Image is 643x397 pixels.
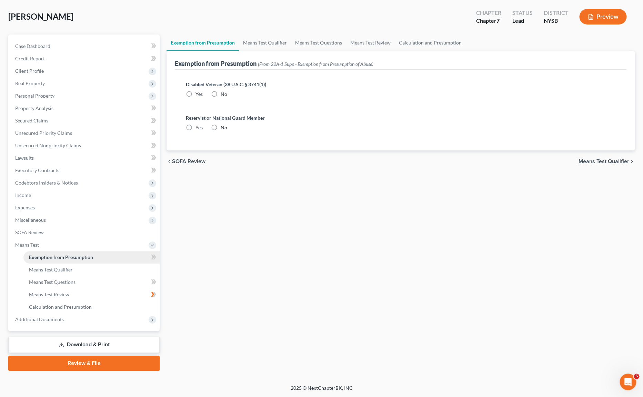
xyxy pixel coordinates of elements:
a: Secured Claims [10,115,160,127]
span: Yes [195,91,203,97]
a: Download & Print [8,337,160,353]
div: Status [512,9,532,17]
span: No [221,91,227,97]
span: Unsecured Nonpriority Claims [15,142,81,148]
iframe: Intercom live chat [620,374,636,390]
a: Means Test Qualifier [239,34,291,51]
span: Calculation and Presumption [29,304,92,310]
a: Exemption from Presumption [167,34,239,51]
span: Client Profile [15,68,44,74]
a: Means Test Qualifier [23,264,160,276]
div: Chapter [476,17,501,25]
span: SOFA Review [15,229,44,235]
a: Unsecured Priority Claims [10,127,160,139]
span: [PERSON_NAME] [8,11,73,21]
a: Means Test Questions [291,34,346,51]
a: Executory Contracts [10,164,160,177]
div: Lead [512,17,532,25]
a: SOFA Review [10,226,160,239]
a: Case Dashboard [10,40,160,52]
span: Lawsuits [15,155,34,161]
span: Means Test Review [29,291,69,297]
a: Unsecured Nonpriority Claims [10,139,160,152]
a: Lawsuits [10,152,160,164]
i: chevron_left [167,159,172,164]
span: Yes [195,125,203,130]
span: Miscellaneous [15,217,46,223]
span: Expenses [15,205,35,210]
span: 5 [634,374,639,379]
div: Chapter [476,9,501,17]
div: 2025 © NextChapterBK, INC [125,385,518,397]
div: District [543,9,568,17]
span: Income [15,192,31,198]
a: Calculation and Presumption [23,301,160,313]
a: Means Test Review [23,288,160,301]
span: 7 [496,17,499,24]
a: Review & File [8,356,160,371]
a: Means Test Questions [23,276,160,288]
span: Means Test Questions [29,279,76,285]
label: Disabled Veteran (38 U.S.C. § 3741(1)) [186,81,615,88]
span: Additional Documents [15,316,64,322]
div: NYSB [543,17,568,25]
span: Exemption from Presumption [29,254,93,260]
span: Means Test Qualifier [29,267,73,272]
a: Property Analysis [10,102,160,115]
span: Executory Contracts [15,167,59,173]
div: Exemption from Presumption [175,59,373,68]
span: Real Property [15,80,45,86]
span: Unsecured Priority Claims [15,130,72,136]
span: Secured Claims [15,118,48,123]
a: Calculation and Presumption [394,34,465,51]
span: Case Dashboard [15,43,50,49]
button: chevron_left SOFA Review [167,159,205,164]
button: Means Test Qualifier chevron_right [579,159,635,164]
span: (From 22A-1 Supp - Exemption from Presumption of Abuse) [258,61,373,67]
i: chevron_right [629,159,635,164]
a: Credit Report [10,52,160,65]
label: Reservist or National Guard Member [186,114,615,121]
a: Exemption from Presumption [23,251,160,264]
span: Credit Report [15,56,45,61]
span: Personal Property [15,93,54,99]
span: Codebtors Insiders & Notices [15,180,78,186]
button: Preview [579,9,626,24]
a: Means Test Review [346,34,394,51]
span: SOFA Review [172,159,205,164]
span: No [221,125,227,130]
span: Property Analysis [15,105,53,111]
span: Means Test Qualifier [579,159,629,164]
span: Means Test [15,242,39,248]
